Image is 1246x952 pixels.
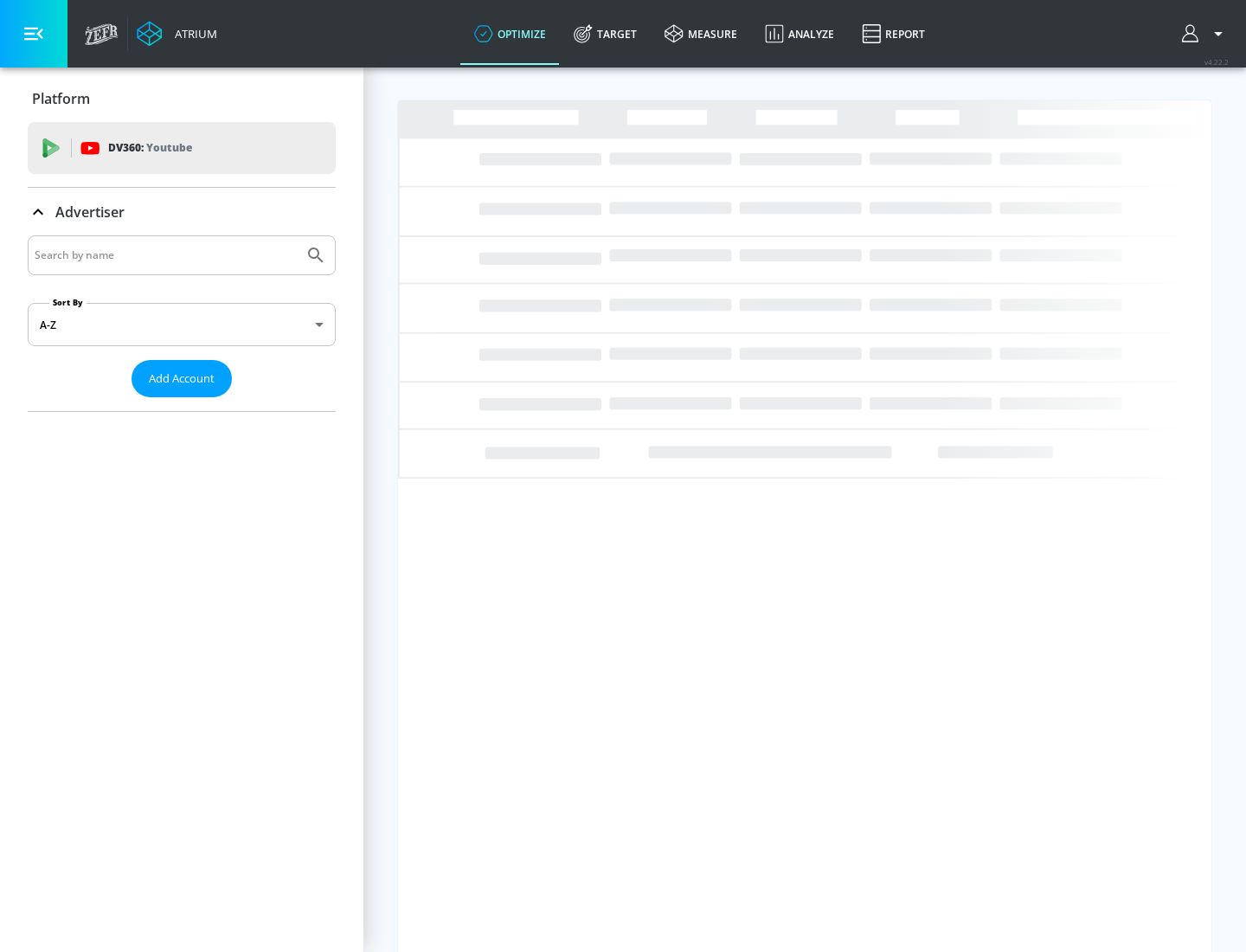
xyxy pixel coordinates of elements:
[108,138,192,158] p: DV360:
[28,188,336,236] div: Advertiser
[651,3,751,65] a: measure
[146,138,192,157] p: Youtube
[28,122,336,174] div: DV360: Youtube
[132,360,232,397] button: Add Account
[49,297,87,308] label: Sort By
[149,369,215,389] span: Add Account
[35,244,297,267] input: Search by name
[28,74,336,123] div: Platform
[848,3,939,65] a: Report
[168,26,217,42] div: Atrium
[560,3,651,65] a: Target
[28,397,336,411] nav: list of Advertiser
[28,235,336,411] div: Advertiser
[32,89,90,108] p: Platform
[28,303,336,346] div: A-Z
[1204,57,1229,67] span: v 4.22.2
[460,3,560,65] a: optimize
[137,21,217,47] a: Atrium
[55,203,125,222] p: Advertiser
[751,3,848,65] a: Analyze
